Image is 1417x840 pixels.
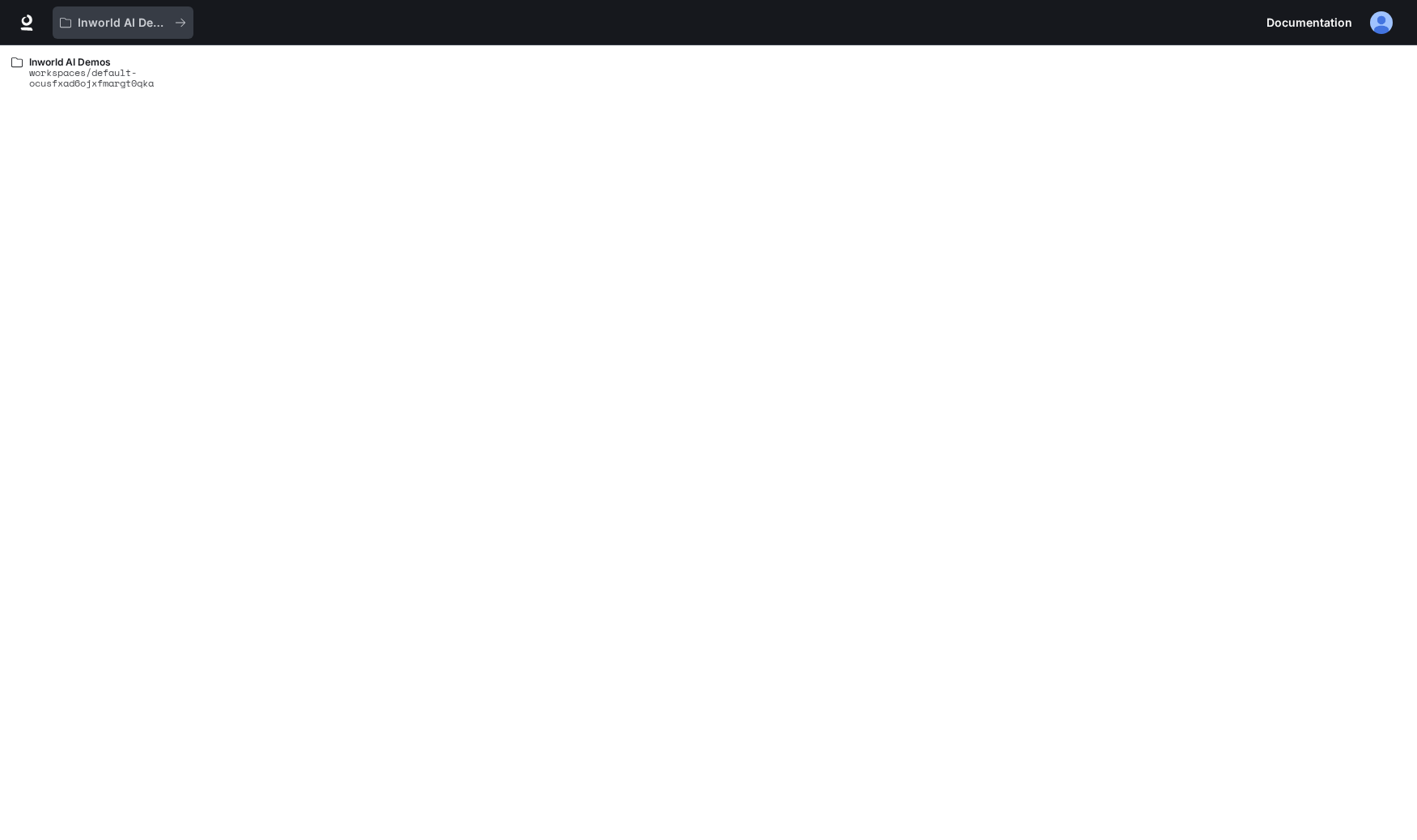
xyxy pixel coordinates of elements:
button: User avatar [1365,6,1398,39]
a: Documentation [1260,6,1359,39]
img: User avatar [1370,11,1393,34]
span: Documentation [1266,13,1352,33]
button: All workspaces [53,6,193,39]
p: workspaces/default-ocusfxad6ojxfmargt0qka [29,67,235,88]
p: Inworld AI Demos [29,57,235,67]
p: Inworld AI Demos [78,16,168,30]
